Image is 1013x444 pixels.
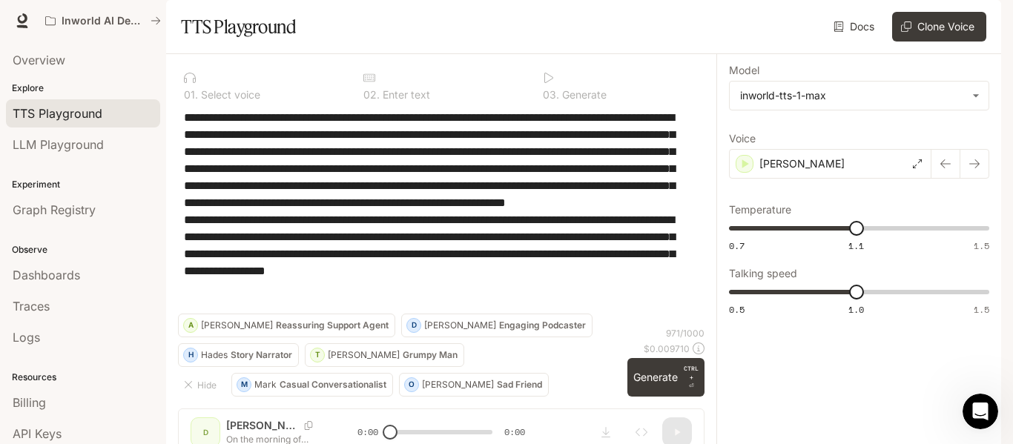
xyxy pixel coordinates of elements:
span: 0.5 [729,303,745,316]
p: [PERSON_NAME] [328,351,400,359]
span: 1.0 [848,303,864,316]
p: Select voice [198,90,260,100]
p: ⏎ [684,364,699,391]
div: M [237,373,251,397]
iframe: Intercom live chat [963,394,998,429]
p: Mark [254,380,277,389]
div: H [184,343,197,367]
span: 1.5 [974,303,989,316]
p: CTRL + [684,364,699,382]
p: Talking speed [729,268,797,279]
p: Model [729,65,759,76]
p: Reassuring Support Agent [276,321,389,330]
button: D[PERSON_NAME]Engaging Podcaster [401,314,593,337]
p: [PERSON_NAME] [759,156,845,171]
button: All workspaces [39,6,168,36]
h1: TTS Playground [181,12,296,42]
p: Enter text [380,90,430,100]
p: Engaging Podcaster [499,321,586,330]
button: GenerateCTRL +⏎ [627,358,705,397]
p: [PERSON_NAME] [424,321,496,330]
p: Grumpy Man [403,351,458,359]
button: T[PERSON_NAME]Grumpy Man [305,343,464,367]
button: MMarkCasual Conversationalist [231,373,393,397]
p: [PERSON_NAME] [422,380,494,389]
p: Sad Friend [497,380,542,389]
p: 0 2 . [363,90,380,100]
button: Hide [178,373,225,397]
button: HHadesStory Narrator [178,343,299,367]
p: Story Narrator [231,351,292,359]
div: O [405,373,418,397]
p: Inworld AI Demos [62,15,145,27]
p: Temperature [729,205,791,215]
p: 0 1 . [184,90,198,100]
p: Casual Conversationalist [280,380,386,389]
p: Voice [729,133,756,144]
button: A[PERSON_NAME]Reassuring Support Agent [178,314,395,337]
div: D [407,314,420,337]
button: O[PERSON_NAME]Sad Friend [399,373,549,397]
p: [PERSON_NAME] [201,321,273,330]
p: 0 3 . [543,90,559,100]
p: Generate [559,90,607,100]
span: 1.5 [974,239,989,252]
div: inworld-tts-1-max [740,88,965,103]
div: inworld-tts-1-max [730,82,989,110]
button: Clone Voice [892,12,986,42]
span: 0.7 [729,239,745,252]
span: 1.1 [848,239,864,252]
p: Hades [201,351,228,359]
a: Docs [831,12,880,42]
div: T [311,343,324,367]
div: A [184,314,197,337]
